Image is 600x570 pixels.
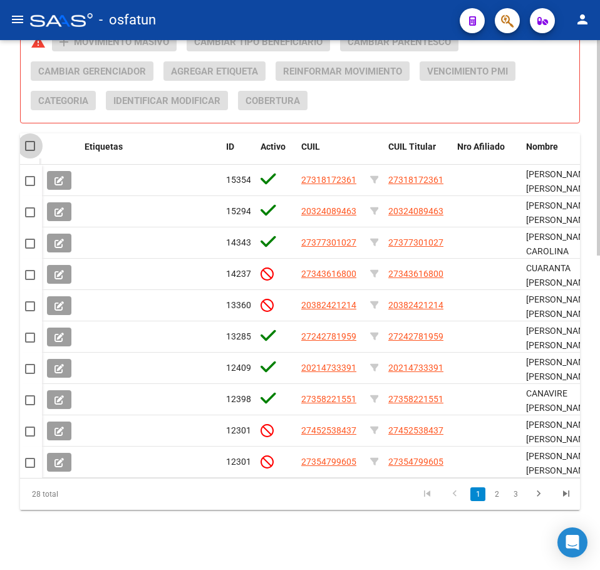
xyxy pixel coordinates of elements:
a: go to last page [554,487,578,501]
li: page 3 [506,484,525,505]
span: ID [226,142,234,152]
span: - osfatun [99,6,156,34]
span: Cambiar Tipo Beneficiario [194,36,323,48]
div: 28 total [20,479,132,510]
span: 123017 [226,425,256,435]
span: 133601 [226,300,256,310]
span: 27452538437 [388,425,443,435]
span: [PERSON_NAME] [PERSON_NAME] [526,451,593,475]
span: Nro Afiliado [457,142,505,152]
mat-icon: add [56,34,71,49]
span: Cambiar Gerenciador [38,66,146,77]
li: page 2 [487,484,506,505]
span: 27452538437 [301,425,356,435]
span: 27354799605 [301,457,356,467]
button: Vencimiento PMI [420,61,515,81]
span: [PERSON_NAME] [PERSON_NAME] [526,420,593,444]
div: Open Intercom Messenger [557,527,587,557]
span: CUIL [301,142,320,152]
span: 142379 [226,269,256,279]
datatable-header-cell: CUIL Titular [383,133,452,175]
span: Identificar Modificar [113,95,220,106]
span: 20324089463 [388,206,443,216]
span: 143435 [226,237,256,247]
datatable-header-cell: Activo [256,133,296,175]
button: Identificar Modificar [106,91,228,110]
button: Cambiar Gerenciador [31,61,153,81]
span: 153548 [226,175,256,185]
button: Cambiar Tipo Beneficiario [187,32,330,51]
span: 27354799605 [388,457,443,467]
span: Nombre [526,142,558,152]
span: [PERSON_NAME] [PERSON_NAME] [PERSON_NAME] [526,294,593,333]
span: Activo [261,142,286,152]
mat-icon: person [575,12,590,27]
datatable-header-cell: CUIL [296,133,365,175]
a: 2 [489,487,504,501]
span: Reinformar Movimiento [283,66,402,77]
a: 3 [508,487,523,501]
span: Categoria [38,95,88,106]
span: 20382421214 [301,300,356,310]
button: Reinformar Movimiento [276,61,410,81]
a: go to next page [527,487,551,501]
span: 27242781959 [388,331,443,341]
button: Cobertura [238,91,308,110]
mat-icon: warning [31,34,46,49]
span: 20382421214 [388,300,443,310]
span: Vencimiento PMI [427,66,508,77]
span: Movimiento Masivo [74,36,169,48]
span: [PERSON_NAME] [PERSON_NAME] [526,200,593,225]
button: Cambiar Parentesco [340,32,458,51]
span: 132850 [226,331,256,341]
span: 27318172361 [301,175,356,185]
a: go to first page [415,487,439,501]
span: [PERSON_NAME] [PERSON_NAME] [526,326,593,350]
span: [PERSON_NAME] [PERSON_NAME] [526,169,593,194]
span: 27318172361 [388,175,443,185]
span: Cobertura [246,95,300,106]
span: 20324089463 [301,206,356,216]
span: 152948 [226,206,256,216]
datatable-header-cell: ID [221,133,256,175]
button: Agregar Etiqueta [163,61,266,81]
span: 27377301027 [388,237,443,247]
span: Etiquetas [85,142,123,152]
button: Categoria [31,91,96,110]
mat-icon: menu [10,12,25,27]
button: Movimiento Masivo [52,32,177,51]
span: 20214733391 [301,363,356,373]
span: [PERSON_NAME] [PERSON_NAME] [526,357,593,381]
span: CUARANTA [PERSON_NAME] [526,263,593,288]
span: 124091 [226,363,256,373]
span: CANAVIRE [PERSON_NAME] [526,388,593,413]
a: go to previous page [443,487,467,501]
span: Cambiar Parentesco [348,36,451,48]
datatable-header-cell: Nro Afiliado [452,133,521,175]
span: Agregar Etiqueta [171,66,258,77]
span: 27242781959 [301,331,356,341]
span: 27358221551 [301,394,356,404]
span: CUIL Titular [388,142,436,152]
span: 27343616800 [301,269,356,279]
span: 123014 [226,457,256,467]
span: 27377301027 [301,237,356,247]
span: 20214733391 [388,363,443,373]
li: page 1 [468,484,487,505]
span: [PERSON_NAME] CAROLINA ANALIA [526,232,593,271]
a: 1 [470,487,485,501]
span: 27343616800 [388,269,443,279]
span: 123985 [226,394,256,404]
datatable-header-cell: Etiquetas [80,133,221,175]
span: 27358221551 [388,394,443,404]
